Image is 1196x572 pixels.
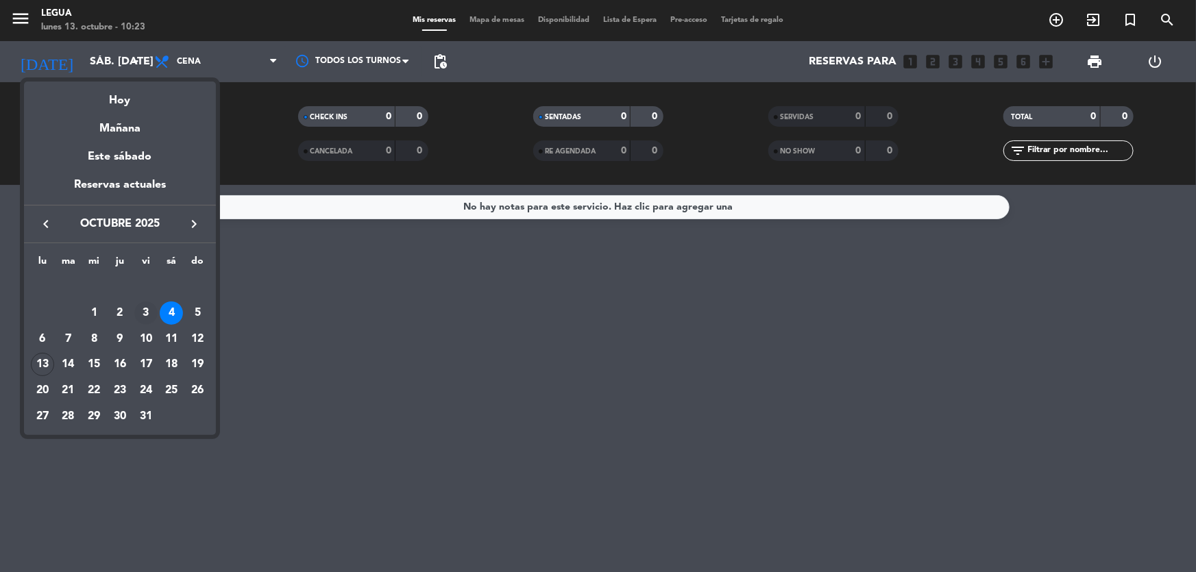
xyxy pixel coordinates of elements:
[134,353,158,376] div: 17
[133,300,159,326] td: 3 de octubre de 2025
[81,403,107,430] td: 29 de octubre de 2025
[31,327,54,351] div: 6
[184,377,210,403] td: 26 de octubre de 2025
[108,379,132,402] div: 23
[186,353,209,376] div: 19
[107,377,133,403] td: 23 de octubre de 2025
[29,274,210,300] td: OCT.
[34,215,58,233] button: keyboard_arrow_left
[160,327,183,351] div: 11
[58,215,182,233] span: octubre 2025
[182,215,206,233] button: keyboard_arrow_right
[159,253,185,275] th: sábado
[159,352,185,378] td: 18 de octubre de 2025
[134,327,158,351] div: 10
[160,379,183,402] div: 25
[108,327,132,351] div: 9
[160,301,183,325] div: 4
[82,379,106,402] div: 22
[133,326,159,352] td: 10 de octubre de 2025
[29,326,56,352] td: 6 de octubre de 2025
[56,253,82,275] th: martes
[159,300,185,326] td: 4 de octubre de 2025
[81,300,107,326] td: 1 de octubre de 2025
[24,82,216,110] div: Hoy
[29,352,56,378] td: 13 de octubre de 2025
[159,377,185,403] td: 25 de octubre de 2025
[81,352,107,378] td: 15 de octubre de 2025
[134,379,158,402] div: 24
[56,352,82,378] td: 14 de octubre de 2025
[57,405,80,428] div: 28
[133,253,159,275] th: viernes
[184,352,210,378] td: 19 de octubre de 2025
[107,403,133,430] td: 30 de octubre de 2025
[56,377,82,403] td: 21 de octubre de 2025
[107,300,133,326] td: 2 de octubre de 2025
[134,301,158,325] div: 3
[81,377,107,403] td: 22 de octubre de 2025
[56,326,82,352] td: 7 de octubre de 2025
[108,301,132,325] div: 2
[186,216,202,232] i: keyboard_arrow_right
[57,353,80,376] div: 14
[56,403,82,430] td: 28 de octubre de 2025
[82,327,106,351] div: 8
[82,353,106,376] div: 15
[29,253,56,275] th: lunes
[31,405,54,428] div: 27
[57,379,80,402] div: 21
[133,403,159,430] td: 31 de octubre de 2025
[184,300,210,326] td: 5 de octubre de 2025
[24,138,216,176] div: Este sábado
[107,352,133,378] td: 16 de octubre de 2025
[133,352,159,378] td: 17 de octubre de 2025
[186,327,209,351] div: 12
[81,253,107,275] th: miércoles
[82,405,106,428] div: 29
[24,110,216,138] div: Mañana
[184,326,210,352] td: 12 de octubre de 2025
[31,353,54,376] div: 13
[38,216,54,232] i: keyboard_arrow_left
[107,326,133,352] td: 9 de octubre de 2025
[31,379,54,402] div: 20
[159,326,185,352] td: 11 de octubre de 2025
[184,253,210,275] th: domingo
[24,176,216,204] div: Reservas actuales
[29,377,56,403] td: 20 de octubre de 2025
[82,301,106,325] div: 1
[108,405,132,428] div: 30
[186,301,209,325] div: 5
[134,405,158,428] div: 31
[29,403,56,430] td: 27 de octubre de 2025
[108,353,132,376] div: 16
[81,326,107,352] td: 8 de octubre de 2025
[186,379,209,402] div: 26
[107,253,133,275] th: jueves
[57,327,80,351] div: 7
[133,377,159,403] td: 24 de octubre de 2025
[160,353,183,376] div: 18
